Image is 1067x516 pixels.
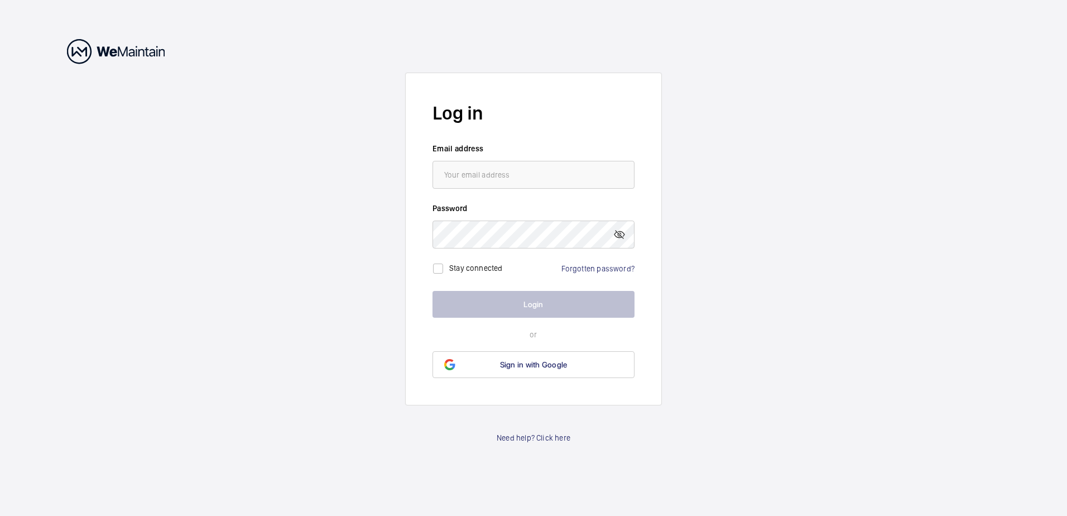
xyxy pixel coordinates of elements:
[432,161,635,189] input: Your email address
[432,100,635,126] h2: Log in
[432,291,635,318] button: Login
[432,143,635,154] label: Email address
[432,203,635,214] label: Password
[432,329,635,340] p: or
[497,432,570,443] a: Need help? Click here
[500,360,568,369] span: Sign in with Google
[561,264,635,273] a: Forgotten password?
[449,264,503,273] label: Stay connected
